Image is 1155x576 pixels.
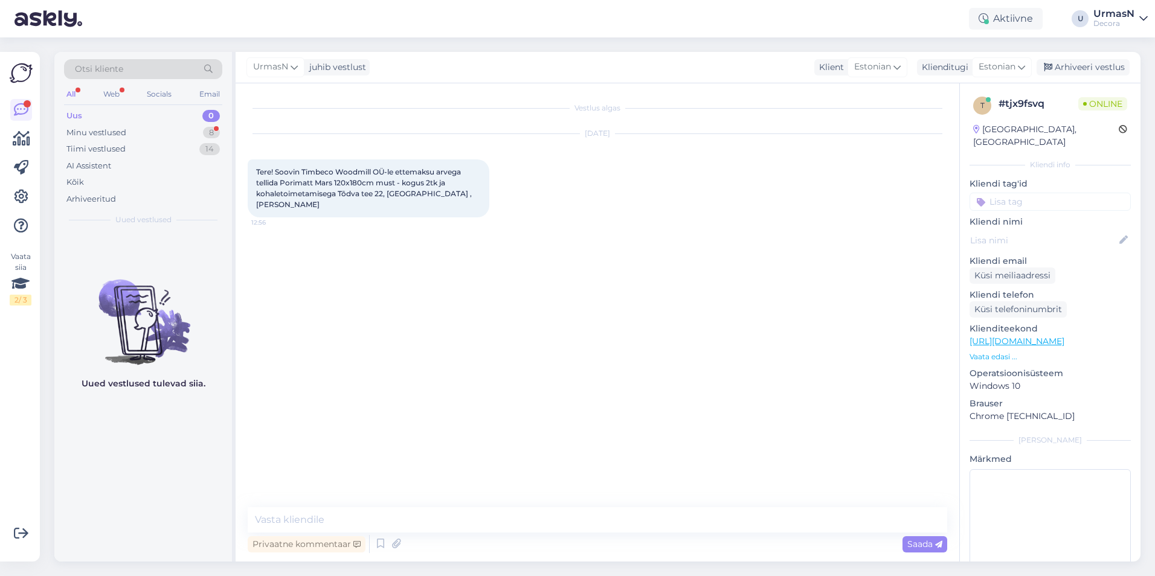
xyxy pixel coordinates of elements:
div: 14 [199,143,220,155]
a: UrmasNDecora [1093,9,1148,28]
p: Uued vestlused tulevad siia. [82,377,205,390]
span: Online [1078,97,1127,110]
div: juhib vestlust [304,61,366,74]
span: Estonian [854,60,891,74]
span: Tere! Soovin Timbeco Woodmill OÜ-le ettemaksu arvega tellida Porimatt Mars 120x180cm must - kogus... [256,167,474,209]
a: [URL][DOMAIN_NAME] [970,336,1064,347]
div: [GEOGRAPHIC_DATA], [GEOGRAPHIC_DATA] [973,123,1119,149]
div: Decora [1093,19,1134,28]
div: Web [101,86,122,102]
p: Brauser [970,397,1131,410]
div: Arhiveeri vestlus [1037,59,1130,75]
span: Saada [907,539,942,549]
div: All [64,86,78,102]
div: [DATE] [248,128,947,139]
div: Socials [144,86,174,102]
div: [PERSON_NAME] [970,435,1131,446]
div: Klient [814,61,844,74]
input: Lisa nimi [970,234,1117,247]
p: Vaata edasi ... [970,351,1131,362]
input: Lisa tag [970,193,1131,211]
p: Kliendi nimi [970,216,1131,228]
div: Küsi telefoninumbrit [970,301,1067,318]
div: UrmasN [1093,9,1134,19]
span: UrmasN [253,60,288,74]
span: 12:56 [251,218,297,227]
img: No chats [54,258,232,366]
p: Windows 10 [970,380,1131,392]
span: Otsi kliente [75,63,123,75]
div: Tiimi vestlused [66,143,126,155]
div: Email [197,86,222,102]
div: Privaatne kommentaar [248,536,365,552]
div: Klienditugi [917,61,968,74]
span: t [980,101,985,110]
div: Kliendi info [970,159,1131,170]
p: Kliendi telefon [970,289,1131,301]
p: Klienditeekond [970,322,1131,335]
div: Vaata siia [10,251,31,306]
div: 8 [203,127,220,139]
img: Askly Logo [10,62,33,85]
p: Chrome [TECHNICAL_ID] [970,410,1131,423]
div: 0 [202,110,220,122]
p: Operatsioonisüsteem [970,367,1131,380]
p: Kliendi email [970,255,1131,267]
div: U [1072,10,1089,27]
div: Minu vestlused [66,127,126,139]
p: Märkmed [970,453,1131,466]
div: Uus [66,110,82,122]
span: Uued vestlused [115,214,172,225]
div: # tjx9fsvq [999,97,1078,111]
div: Aktiivne [969,8,1043,30]
div: 2 / 3 [10,295,31,306]
div: AI Assistent [66,160,111,172]
div: Küsi meiliaadressi [970,267,1055,284]
div: Vestlus algas [248,103,947,114]
div: Arhiveeritud [66,193,116,205]
span: Estonian [979,60,1015,74]
div: Kõik [66,176,84,188]
p: Kliendi tag'id [970,178,1131,190]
